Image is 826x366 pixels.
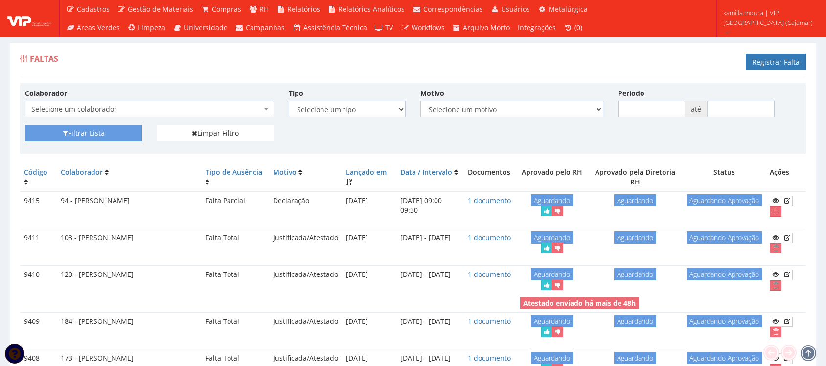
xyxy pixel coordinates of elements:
td: [DATE] - [DATE] [396,229,462,257]
a: Arquivo Morto [449,19,514,37]
span: Faltas [30,53,58,64]
span: (0) [574,23,582,32]
a: Workflows [397,19,449,37]
span: Relatórios Analíticos [338,4,405,14]
td: Justificada/Atestado [269,229,342,257]
span: Cadastros [77,4,110,14]
span: Relatórios [287,4,320,14]
td: 184 - [PERSON_NAME] [57,312,202,341]
td: [DATE] 09:00 09:30 [396,191,462,221]
a: Tipo de Ausência [206,167,262,177]
span: Gestão de Materiais [128,4,193,14]
span: Selecione um colaborador [25,101,274,117]
th: Status [683,163,766,191]
td: [DATE] [342,312,396,341]
a: Registrar Falta [746,54,806,70]
a: 1 documento [468,196,511,205]
span: Arquivo Morto [463,23,510,32]
td: Declaração [269,191,342,221]
th: Ações [766,163,806,191]
span: Aguardando [614,352,656,364]
span: Aguardando Aprovação [687,352,762,364]
span: Integrações [518,23,556,32]
a: TV [371,19,397,37]
th: Documentos [462,163,516,191]
span: Metalúrgica [549,4,588,14]
span: Selecione um colaborador [31,104,262,114]
label: Tipo [289,89,303,98]
a: Limpeza [124,19,170,37]
a: Integrações [514,19,560,37]
td: 9410 [20,266,57,295]
span: Usuários [501,4,530,14]
td: [DATE] [342,191,396,221]
span: Correspondências [423,4,483,14]
span: Assistência Técnica [303,23,367,32]
a: Universidade [169,19,231,37]
label: Motivo [420,89,444,98]
th: Aprovado pelo RH [516,163,587,191]
td: Falta Total [202,312,269,341]
td: Falta Total [202,266,269,295]
td: [DATE] - [DATE] [396,312,462,341]
span: kamilla.moura | VIP [GEOGRAPHIC_DATA] (Cajamar) [723,8,813,27]
td: [DATE] [342,266,396,295]
span: Universidade [184,23,228,32]
label: Período [618,89,644,98]
td: Falta Total [202,229,269,257]
span: Aguardando [531,231,573,244]
span: Aguardando Aprovação [687,268,762,280]
a: Lançado em [346,167,387,177]
a: 1 documento [468,353,511,363]
a: 1 documento [468,317,511,326]
td: [DATE] [342,229,396,257]
td: [DATE] - [DATE] [396,266,462,295]
span: Aguardando [531,352,573,364]
span: Aguardando [614,268,656,280]
span: Aguardando [531,268,573,280]
span: Aguardando Aprovação [687,315,762,327]
span: Aguardando [531,194,573,206]
span: Aguardando [614,315,656,327]
span: Áreas Verdes [77,23,120,32]
span: Aguardando Aprovação [687,231,762,244]
td: 9415 [20,191,57,221]
span: Campanhas [246,23,285,32]
a: Código [24,167,47,177]
a: Limpar Filtro [157,125,274,141]
label: Colaborador [25,89,67,98]
span: Aguardando [614,231,656,244]
th: Aprovado pela Diretoria RH [588,163,683,191]
td: 103 - [PERSON_NAME] [57,229,202,257]
img: logo [7,11,51,26]
a: Motivo [273,167,297,177]
a: 1 documento [468,270,511,279]
td: 9411 [20,229,57,257]
td: 94 - [PERSON_NAME] [57,191,202,221]
a: Data / Intervalo [400,167,452,177]
button: Filtrar Lista [25,125,142,141]
td: 9409 [20,312,57,341]
strong: Atestado enviado há mais de 48h [523,298,636,308]
a: Colaborador [61,167,103,177]
td: Justificada/Atestado [269,312,342,341]
td: Justificada/Atestado [269,266,342,295]
a: Assistência Técnica [289,19,371,37]
td: Falta Parcial [202,191,269,221]
a: 1 documento [468,233,511,242]
span: até [685,101,708,117]
span: Limpeza [138,23,165,32]
span: TV [385,23,393,32]
span: Aguardando Aprovação [687,194,762,206]
td: 120 - [PERSON_NAME] [57,266,202,295]
span: Compras [212,4,241,14]
span: RH [259,4,269,14]
a: Campanhas [231,19,289,37]
span: Aguardando [614,194,656,206]
a: Áreas Verdes [62,19,124,37]
span: Aguardando [531,315,573,327]
a: (0) [560,19,586,37]
span: Workflows [412,23,445,32]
